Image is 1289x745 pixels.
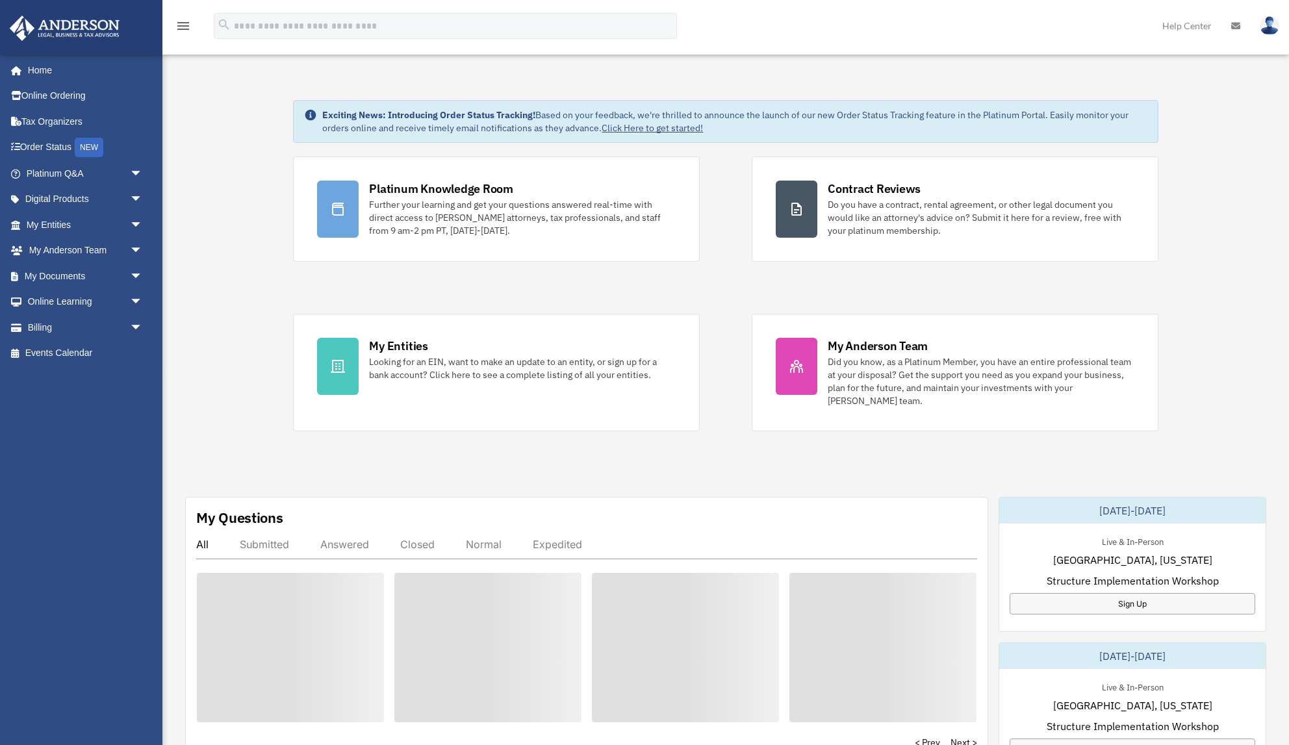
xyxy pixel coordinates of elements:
[369,338,428,354] div: My Entities
[130,314,156,341] span: arrow_drop_down
[999,643,1266,669] div: [DATE]-[DATE]
[369,181,513,197] div: Platinum Knowledge Room
[175,23,191,34] a: menu
[1260,16,1279,35] img: User Pic
[828,338,928,354] div: My Anderson Team
[1053,552,1212,568] span: [GEOGRAPHIC_DATA], [US_STATE]
[9,108,162,134] a: Tax Organizers
[9,212,162,238] a: My Entitiesarrow_drop_down
[9,289,162,315] a: Online Learningarrow_drop_down
[9,238,162,264] a: My Anderson Teamarrow_drop_down
[217,18,231,32] i: search
[1010,593,1255,614] a: Sign Up
[369,355,676,381] div: Looking for an EIN, want to make an update to an entity, or sign up for a bank account? Click her...
[9,263,162,289] a: My Documentsarrow_drop_down
[196,508,283,527] div: My Questions
[400,538,435,551] div: Closed
[293,314,700,431] a: My Entities Looking for an EIN, want to make an update to an entity, or sign up for a bank accoun...
[752,314,1158,431] a: My Anderson Team Did you know, as a Platinum Member, you have an entire professional team at your...
[196,538,209,551] div: All
[130,186,156,213] span: arrow_drop_down
[1047,573,1219,588] span: Structure Implementation Workshop
[9,160,162,186] a: Platinum Q&Aarrow_drop_down
[999,498,1266,524] div: [DATE]-[DATE]
[175,18,191,34] i: menu
[533,538,582,551] div: Expedited
[1053,698,1212,713] span: [GEOGRAPHIC_DATA], [US_STATE]
[1091,534,1174,548] div: Live & In-Person
[828,355,1134,407] div: Did you know, as a Platinum Member, you have an entire professional team at your disposal? Get th...
[293,157,700,262] a: Platinum Knowledge Room Further your learning and get your questions answered real-time with dire...
[1091,679,1174,693] div: Live & In-Person
[6,16,123,41] img: Anderson Advisors Platinum Portal
[9,57,156,83] a: Home
[466,538,502,551] div: Normal
[9,134,162,161] a: Order StatusNEW
[602,122,703,134] a: Click Here to get started!
[9,186,162,212] a: Digital Productsarrow_drop_down
[322,109,535,121] strong: Exciting News: Introducing Order Status Tracking!
[369,198,676,237] div: Further your learning and get your questions answered real-time with direct access to [PERSON_NAM...
[130,238,156,264] span: arrow_drop_down
[320,538,369,551] div: Answered
[9,314,162,340] a: Billingarrow_drop_down
[130,289,156,316] span: arrow_drop_down
[9,340,162,366] a: Events Calendar
[130,212,156,238] span: arrow_drop_down
[240,538,289,551] div: Submitted
[130,160,156,187] span: arrow_drop_down
[130,263,156,290] span: arrow_drop_down
[828,198,1134,237] div: Do you have a contract, rental agreement, or other legal document you would like an attorney's ad...
[752,157,1158,262] a: Contract Reviews Do you have a contract, rental agreement, or other legal document you would like...
[75,138,103,157] div: NEW
[1047,718,1219,734] span: Structure Implementation Workshop
[828,181,921,197] div: Contract Reviews
[322,108,1147,134] div: Based on your feedback, we're thrilled to announce the launch of our new Order Status Tracking fe...
[9,83,162,109] a: Online Ordering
